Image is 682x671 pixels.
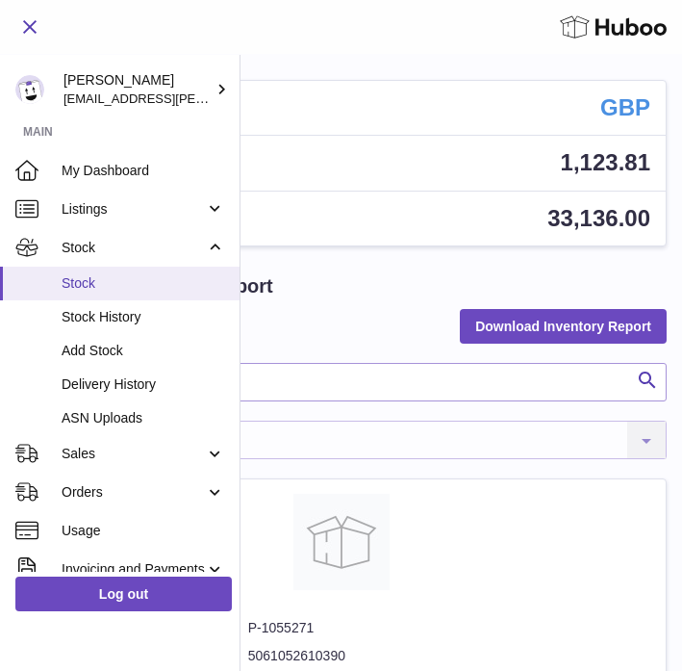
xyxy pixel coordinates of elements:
span: Stock History [62,308,225,326]
span: Invoicing and Payments [62,560,205,579]
a: AVAILABLE Stock Total 33,136.00 [16,192,666,245]
span: My Dashboard [62,162,225,180]
button: Download Inventory Report [460,309,667,344]
img: product image [293,494,390,590]
a: Total sales 1,123.81 [16,136,666,190]
span: ASN Uploads [62,409,225,427]
dd: 5061052610390 [248,647,651,665]
span: Sales [62,445,205,463]
h1: My Huboo - Inventory report [15,273,667,299]
span: 33,136.00 [547,205,650,231]
span: Delivery History [62,375,225,394]
a: Log out [15,577,232,611]
div: [PERSON_NAME] [63,71,212,108]
span: Stock [62,239,205,257]
dd: P-1055271 [248,619,651,637]
span: Listings [62,200,205,219]
span: Add Stock [62,342,225,360]
span: [EMAIL_ADDRESS][PERSON_NAME][DOMAIN_NAME] [63,90,378,106]
span: 1,123.81 [561,149,650,175]
span: Usage [62,522,225,540]
span: Stock [62,274,225,293]
strong: GBP [600,92,650,123]
img: horia@orea.uk [15,75,44,104]
span: Orders [62,483,205,502]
